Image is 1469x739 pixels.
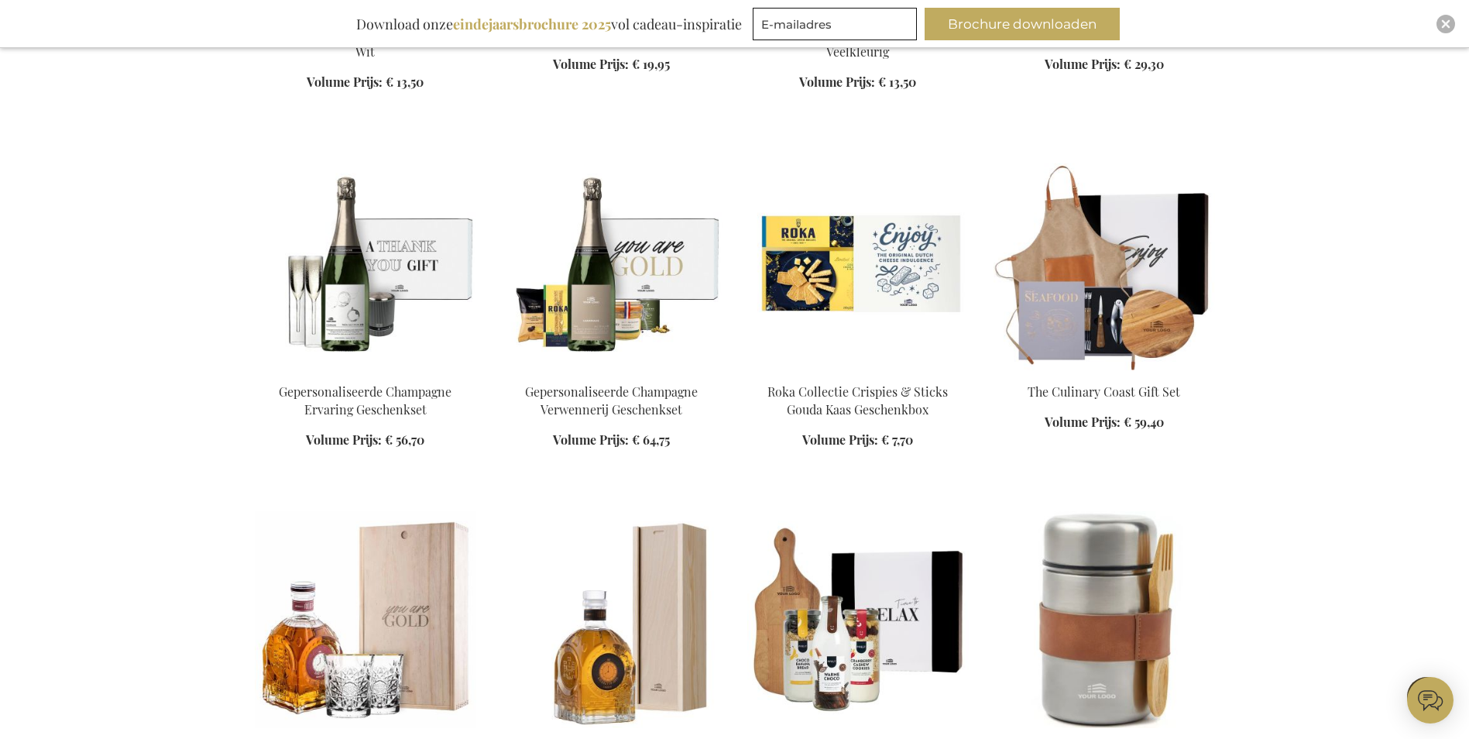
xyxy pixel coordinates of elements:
[501,511,722,728] img: MM Antverpia Amaretto 1905 - Personalised Business Gift
[385,431,424,448] span: € 56,70
[799,74,916,91] a: Volume Prijs: € 13,50
[1436,15,1455,33] div: Close
[1124,414,1164,430] span: € 59,40
[307,74,424,91] a: Volume Prijs: € 13,50
[453,15,611,33] b: eindejaarsbrochure 2025
[1045,56,1164,74] a: Volume Prijs: € 29,30
[632,431,670,448] span: € 64,75
[802,431,913,449] a: Volume Prijs: € 7,70
[553,431,670,449] a: Volume Prijs: € 64,75
[1045,56,1121,72] span: Volume Prijs:
[1407,677,1454,724] iframe: belco-activator-frame
[553,56,670,74] a: Volume Prijs: € 19,95
[753,8,917,40] input: E-mailadres
[501,364,722,379] a: Gepersonaliseerde Champagne Verwennerij Geschenkset
[802,431,878,448] span: Volume Prijs:
[501,153,722,370] img: Gepersonaliseerde Champagne Verwennerij Geschenkset
[307,74,383,90] span: Volume Prijs:
[1124,56,1164,72] span: € 29,30
[306,431,382,448] span: Volume Prijs:
[1045,414,1121,430] span: Volume Prijs:
[501,722,722,737] a: MM Antverpia Amaretto 1905 - Personalised Business Gift
[255,511,476,728] img: MM Antverpia Rum Gift Set
[1028,383,1180,400] a: The Culinary Coast Gift Set
[747,511,969,728] img: Sweet Treats Baking Box
[799,74,875,90] span: Volume Prijs:
[994,153,1215,370] img: The Culinary Coast Gift Set
[279,383,451,418] a: Gepersonaliseerde Champagne Ervaring Geschenkset
[1045,414,1164,431] a: Volume Prijs: € 59,40
[994,511,1215,728] img: Personalised Miles Food Thermos
[386,74,424,90] span: € 13,50
[878,74,916,90] span: € 13,50
[525,383,698,418] a: Gepersonaliseerde Champagne Verwennerij Geschenkset
[632,56,670,72] span: € 19,95
[553,431,629,448] span: Volume Prijs:
[255,722,476,737] a: MM Antverpia Rum Gift Set
[255,153,476,370] img: Gepersonaliseerde Champagne Ervaring Geschenkset
[994,722,1215,737] a: Personalised Miles Food Thermos
[349,8,749,40] div: Download onze vol cadeau-inspiratie
[767,383,948,418] a: Roka Collectie Crispies & Sticks Gouda Kaas Geschenkbox
[925,8,1120,40] button: Brochure downloaden
[747,722,969,737] a: Sweet Treats Baking Box
[306,431,424,449] a: Volume Prijs: € 56,70
[553,56,629,72] span: Volume Prijs:
[747,153,969,370] img: Roka Collection Crispies & Sticks Gouda Cheese Gift Box
[753,8,922,45] form: marketing offers and promotions
[255,364,476,379] a: Gepersonaliseerde Champagne Ervaring Geschenkset
[1441,19,1450,29] img: Close
[881,431,913,448] span: € 7,70
[747,364,969,379] a: Roka Collection Crispies & Sticks Gouda Cheese Gift Box
[994,364,1215,379] a: The Culinary Coast Gift Set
